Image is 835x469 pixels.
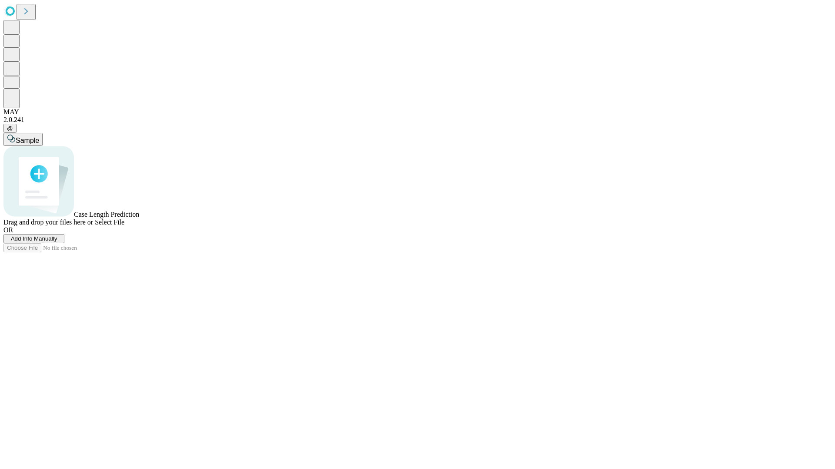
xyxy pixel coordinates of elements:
span: Sample [16,137,39,144]
span: Case Length Prediction [74,211,139,218]
div: MAY [3,108,832,116]
span: Drag and drop your files here or [3,218,93,226]
span: @ [7,125,13,132]
div: 2.0.241 [3,116,832,124]
button: Sample [3,133,43,146]
span: OR [3,226,13,234]
button: Add Info Manually [3,234,64,243]
span: Select File [95,218,124,226]
button: @ [3,124,17,133]
span: Add Info Manually [11,235,57,242]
